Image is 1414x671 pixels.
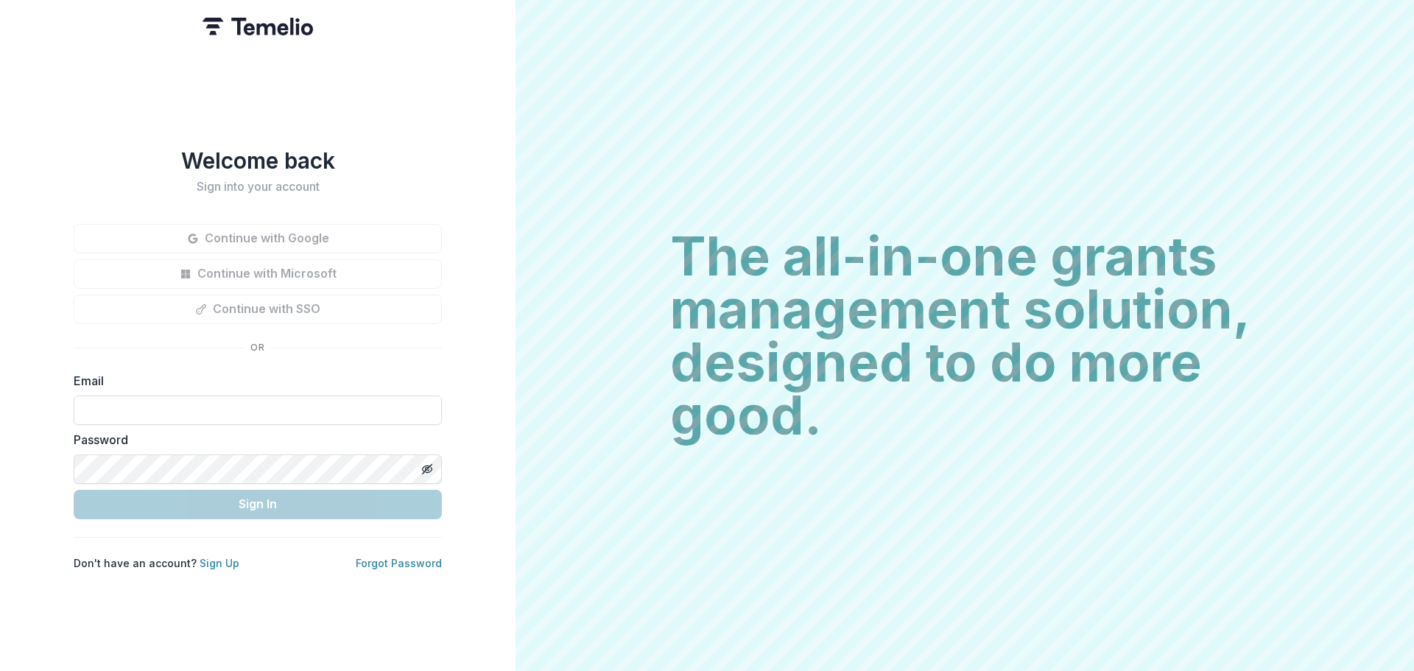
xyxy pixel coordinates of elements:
[74,372,433,390] label: Email
[74,555,239,571] p: Don't have an account?
[74,147,442,174] h1: Welcome back
[74,180,442,194] h2: Sign into your account
[74,490,442,519] button: Sign In
[415,457,439,481] button: Toggle password visibility
[74,295,442,324] button: Continue with SSO
[356,557,442,569] a: Forgot Password
[74,259,442,289] button: Continue with Microsoft
[203,18,313,35] img: Temelio
[200,557,239,569] a: Sign Up
[74,224,442,253] button: Continue with Google
[74,431,433,449] label: Password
